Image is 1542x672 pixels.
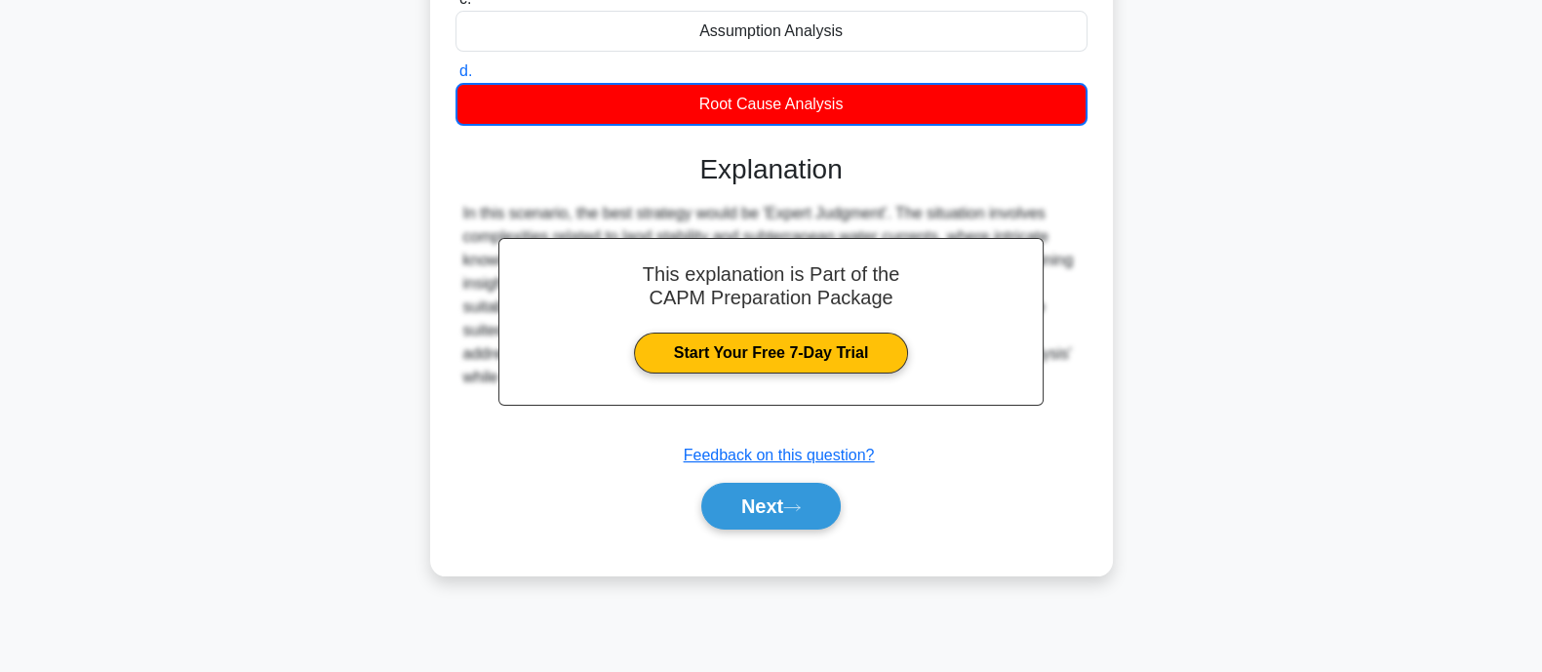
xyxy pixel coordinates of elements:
[463,202,1080,389] div: In this scenario, the best strategy would be 'Expert Judgment'. The situation involves complexiti...
[634,333,908,374] a: Start Your Free 7-Day Trial
[455,11,1087,52] div: Assumption Analysis
[684,447,875,463] a: Feedback on this question?
[455,83,1087,126] div: Root Cause Analysis
[701,483,841,530] button: Next
[467,153,1076,186] h3: Explanation
[459,62,472,79] span: d.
